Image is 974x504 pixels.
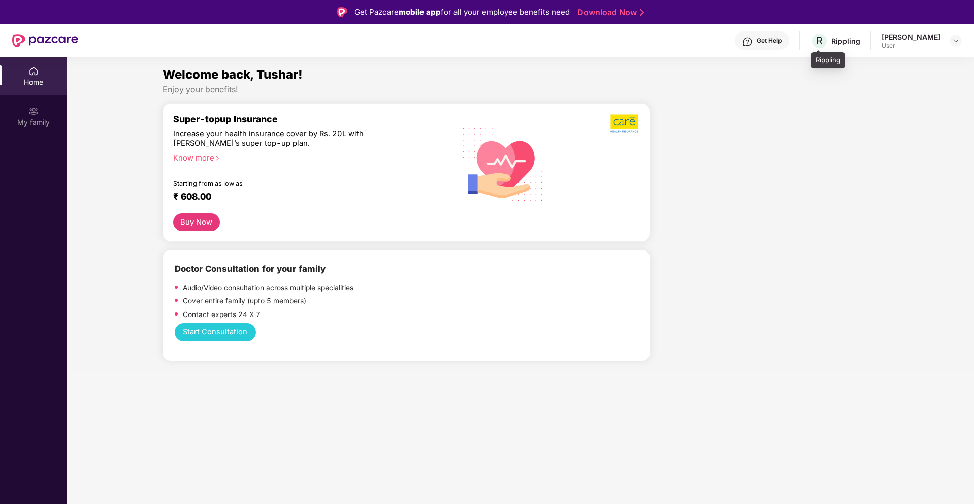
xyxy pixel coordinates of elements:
img: svg+xml;base64,PHN2ZyB3aWR0aD0iMjAiIGhlaWdodD0iMjAiIHZpZXdCb3g9IjAgMCAyMCAyMCIgZmlsbD0ibm9uZSIgeG... [28,106,39,116]
span: right [214,155,220,161]
img: svg+xml;base64,PHN2ZyB4bWxucz0iaHR0cDovL3d3dy53My5vcmcvMjAwMC9zdmciIHhtbG5zOnhsaW5rPSJodHRwOi8vd3... [454,114,551,213]
b: Doctor Consultation for your family [175,264,326,274]
img: svg+xml;base64,PHN2ZyBpZD0iSGVscC0zMngzMiIgeG1sbnM9Imh0dHA6Ly93d3cudzMub3JnLzIwMDAvc3ZnIiB3aWR0aD... [742,37,753,47]
p: Cover entire family (upto 5 members) [183,296,306,307]
button: Start Consultation [175,323,256,342]
img: Stroke [640,7,644,18]
div: Super-topup Insurance [173,114,445,124]
img: svg+xml;base64,PHN2ZyBpZD0iSG9tZSIgeG1sbnM9Imh0dHA6Ly93d3cudzMub3JnLzIwMDAvc3ZnIiB3aWR0aD0iMjAiIG... [28,66,39,76]
div: Enjoy your benefits! [163,84,879,95]
div: Get Pazcare for all your employee benefits need [354,6,570,18]
div: Starting from as low as [173,180,402,187]
span: Welcome back, Tushar! [163,67,303,82]
div: Get Help [757,37,782,45]
div: User [882,42,940,50]
div: [PERSON_NAME] [882,32,940,42]
div: Rippling [811,52,845,69]
img: Logo [337,7,347,17]
div: Increase your health insurance cover by Rs. 20L with [PERSON_NAME]’s super top-up plan. [173,129,401,149]
p: Audio/Video consultation across multiple specialities [183,282,353,294]
img: b5dec4f62d2307b9de63beb79f102df3.png [610,114,639,133]
div: ₹ 608.00 [173,191,435,203]
span: R [816,35,823,47]
div: Know more [173,153,439,161]
p: Contact experts 24 X 7 [183,309,261,321]
strong: mobile app [399,7,441,17]
img: svg+xml;base64,PHN2ZyBpZD0iRHJvcGRvd24tMzJ4MzIiIHhtbG5zPSJodHRwOi8vd3d3LnczLm9yZy8yMDAwL3N2ZyIgd2... [952,37,960,45]
button: Buy Now [173,213,220,231]
img: New Pazcare Logo [12,34,78,47]
a: Download Now [577,7,641,18]
div: Rippling [831,36,860,46]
